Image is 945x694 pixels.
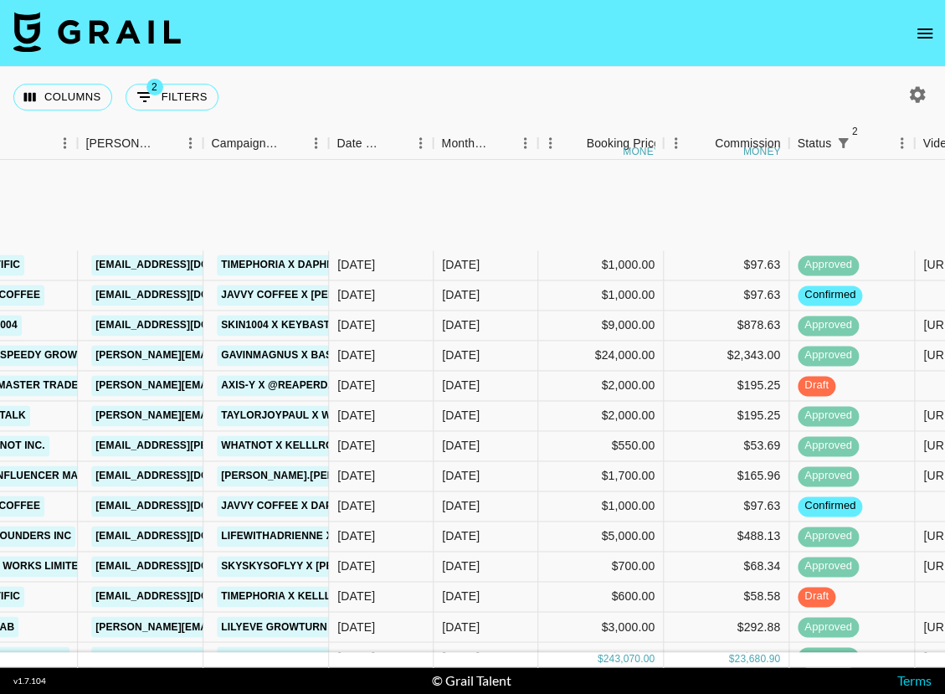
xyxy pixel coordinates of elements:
[217,526,369,547] a: lifewithadrienne x Anua
[798,347,859,363] span: approved
[538,341,664,371] div: $24,000.00
[13,84,112,111] button: Select columns
[538,131,563,156] button: Menu
[513,131,538,156] button: Menu
[91,586,279,607] a: [EMAIL_ADDRESS][DOMAIN_NAME]
[798,528,859,544] span: approved
[442,347,480,364] div: Sep '25
[217,375,355,396] a: AXIS-Y x @reaperdame
[337,317,375,334] div: 7/21/2025
[442,438,480,455] div: Sep '25
[664,582,789,612] div: $58.58
[432,672,511,689] div: © Grail Talent
[91,646,279,667] a: [EMAIL_ADDRESS][DOMAIN_NAME]
[217,586,370,607] a: TIMEPHORIA x Kelllrojas
[337,589,375,605] div: 8/29/2025
[146,79,163,95] span: 2
[538,311,664,341] div: $9,000.00
[664,341,789,371] div: $2,343.00
[91,345,364,366] a: [PERSON_NAME][EMAIL_ADDRESS][DOMAIN_NAME]
[664,431,789,461] div: $53.69
[337,408,375,424] div: 8/25/2025
[715,127,781,160] div: Commission
[908,17,942,50] button: open drawer
[91,285,279,306] a: [EMAIL_ADDRESS][DOMAIN_NAME]
[664,642,789,672] div: $78.10
[664,371,789,401] div: $195.25
[538,431,664,461] div: $550.00
[217,616,426,637] a: Lilyeve Growturn x Skyskysoflyy
[538,461,664,491] div: $1,700.00
[337,127,385,160] div: Date Created
[408,131,434,156] button: Menu
[442,619,480,635] div: Sep '25
[217,435,357,456] a: Whatnot x Kelllrojas
[442,287,480,304] div: Sep '25
[217,646,420,667] a: Selenagallow X Naked Nutrition
[623,147,660,157] div: money
[538,371,664,401] div: $2,000.00
[91,496,279,517] a: [EMAIL_ADDRESS][DOMAIN_NAME]
[798,378,835,393] span: draft
[337,558,375,575] div: 8/28/2025
[337,287,375,304] div: 8/26/2025
[91,616,450,637] a: [PERSON_NAME][EMAIL_ADDRESS][PERSON_NAME][DOMAIN_NAME]
[91,526,279,547] a: [EMAIL_ADDRESS][DOMAIN_NAME]
[831,131,855,155] div: 2 active filters
[538,582,664,612] div: $600.00
[385,131,408,155] button: Sort
[664,491,789,522] div: $97.63
[855,131,878,155] button: Sort
[798,619,859,635] span: approved
[217,465,462,486] a: [PERSON_NAME].[PERSON_NAME] x Palmers
[664,552,789,582] div: $68.34
[442,649,480,666] div: Sep '25
[664,522,789,552] div: $488.13
[798,127,832,160] div: Status
[212,127,280,160] div: Campaign (Type)
[217,496,379,517] a: Javvy Coffee x Daphnunez
[217,285,490,306] a: Javvy Coffee x [PERSON_NAME].[PERSON_NAME]
[798,438,859,454] span: approved
[442,378,480,394] div: Sep '25
[329,127,434,160] div: Date Created
[91,405,364,426] a: [PERSON_NAME][EMAIL_ADDRESS][DOMAIN_NAME]
[91,435,364,456] a: [EMAIL_ADDRESS][PERSON_NAME][DOMAIN_NAME]
[664,461,789,491] div: $165.96
[538,280,664,311] div: $1,000.00
[798,498,862,514] span: confirmed
[53,131,78,156] button: Menu
[178,131,203,156] button: Menu
[442,317,480,334] div: Sep '25
[890,131,915,156] button: Menu
[490,131,513,155] button: Sort
[91,375,364,396] a: [PERSON_NAME][EMAIL_ADDRESS][DOMAIN_NAME]
[789,127,915,160] div: Status
[442,589,480,605] div: Sep '25
[217,405,382,426] a: Taylorjoypaul x Wavytalk
[91,315,279,336] a: [EMAIL_ADDRESS][DOMAIN_NAME]
[442,468,480,485] div: Sep '25
[743,147,781,157] div: money
[442,558,480,575] div: Sep '25
[217,315,349,336] a: SKIN1004 x Keybastos
[434,127,538,160] div: Month Due
[442,127,490,160] div: Month Due
[13,12,181,52] img: Grail Talent
[664,401,789,431] div: $195.25
[664,311,789,341] div: $878.63
[217,556,502,577] a: skyskysoflyy x [PERSON_NAME] - just two girls
[798,558,859,574] span: approved
[798,408,859,424] span: approved
[337,378,375,394] div: 8/5/2025
[280,131,304,155] button: Sort
[13,676,46,686] div: v 1.7.104
[91,465,279,486] a: [EMAIL_ADDRESS][DOMAIN_NAME]
[442,528,480,545] div: Sep '25
[798,649,859,665] span: approved
[337,649,375,666] div: 6/13/2025
[337,528,375,545] div: 7/28/2025
[337,498,375,515] div: 8/26/2025
[217,345,357,366] a: Gavinmagnus x Baseus
[86,127,155,160] div: [PERSON_NAME]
